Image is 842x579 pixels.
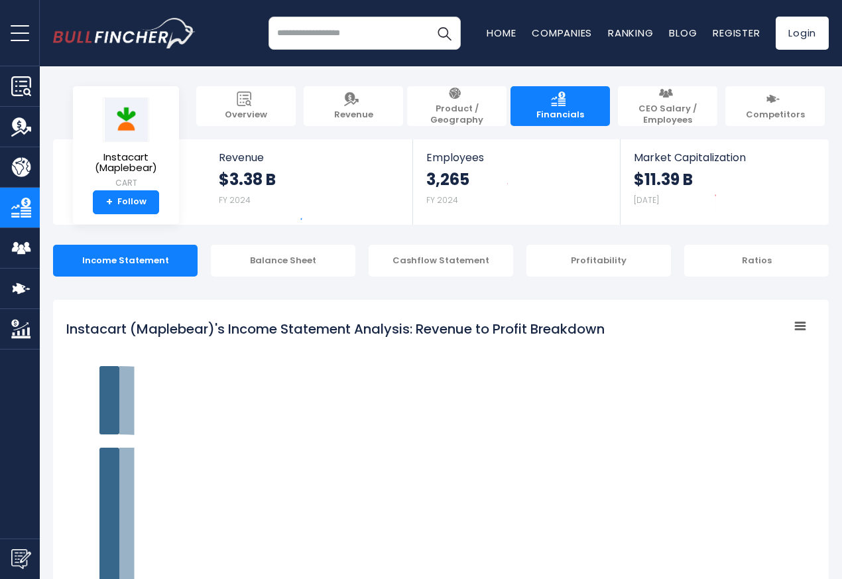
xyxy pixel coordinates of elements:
[618,86,717,126] a: CEO Salary / Employees
[621,139,827,225] a: Market Capitalization $11.39 B [DATE]
[66,320,605,338] tspan: Instacart (Maplebear)'s Income Statement Analysis: Revenue to Profit Breakdown
[211,245,355,277] div: Balance Sheet
[634,151,814,164] span: Market Capitalization
[206,139,413,225] a: Revenue $3.38 B FY 2024
[413,139,619,225] a: Employees 3,265 FY 2024
[407,86,507,126] a: Product / Geography
[536,109,584,121] span: Financials
[725,86,825,126] a: Competitors
[428,17,461,50] button: Search
[511,86,610,126] a: Financials
[634,169,693,190] strong: $11.39 B
[53,18,196,48] img: bullfincher logo
[84,152,168,174] span: Instacart (Maplebear)
[219,151,400,164] span: Revenue
[219,169,276,190] strong: $3.38 B
[634,194,659,206] small: [DATE]
[746,109,805,121] span: Competitors
[625,103,711,126] span: CEO Salary / Employees
[106,196,113,208] strong: +
[196,86,296,126] a: Overview
[414,103,500,126] span: Product / Geography
[83,97,169,190] a: Instacart (Maplebear) CART
[225,109,267,121] span: Overview
[93,190,159,214] a: +Follow
[84,177,168,189] small: CART
[684,245,829,277] div: Ratios
[426,151,606,164] span: Employees
[53,18,196,48] a: Go to homepage
[304,86,403,126] a: Revenue
[532,26,592,40] a: Companies
[608,26,653,40] a: Ranking
[426,194,458,206] small: FY 2024
[369,245,513,277] div: Cashflow Statement
[487,26,516,40] a: Home
[334,109,373,121] span: Revenue
[776,17,829,50] a: Login
[669,26,697,40] a: Blog
[713,26,760,40] a: Register
[426,169,469,190] strong: 3,265
[53,245,198,277] div: Income Statement
[526,245,671,277] div: Profitability
[219,194,251,206] small: FY 2024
